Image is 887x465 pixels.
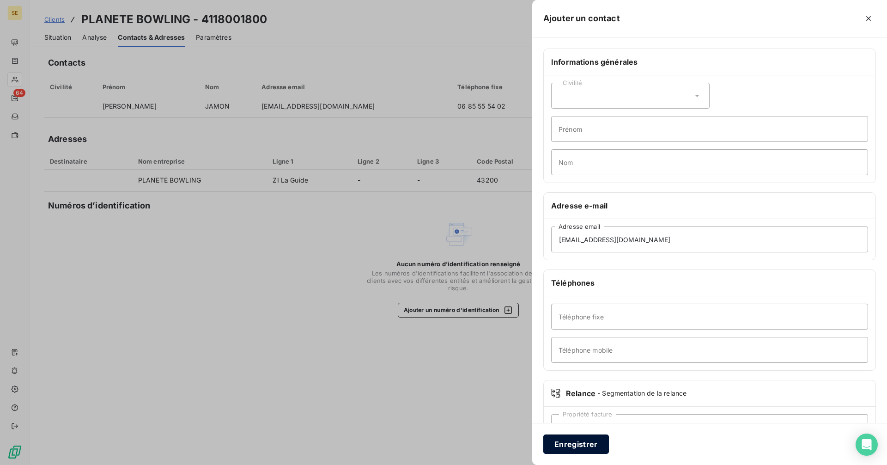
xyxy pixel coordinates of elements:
input: placeholder [551,304,868,330]
h6: Informations générales [551,56,868,67]
input: placeholder [551,337,868,363]
div: Relance [551,388,868,399]
button: Enregistrer [543,434,609,454]
span: - Segmentation de la relance [597,389,687,398]
div: Open Intercom Messenger [856,434,878,456]
h5: Ajouter un contact [543,12,620,25]
input: placeholder [551,149,868,175]
input: placeholder [551,116,868,142]
h6: Adresse e-mail [551,200,868,211]
input: placeholder [551,226,868,252]
h6: Téléphones [551,277,868,288]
